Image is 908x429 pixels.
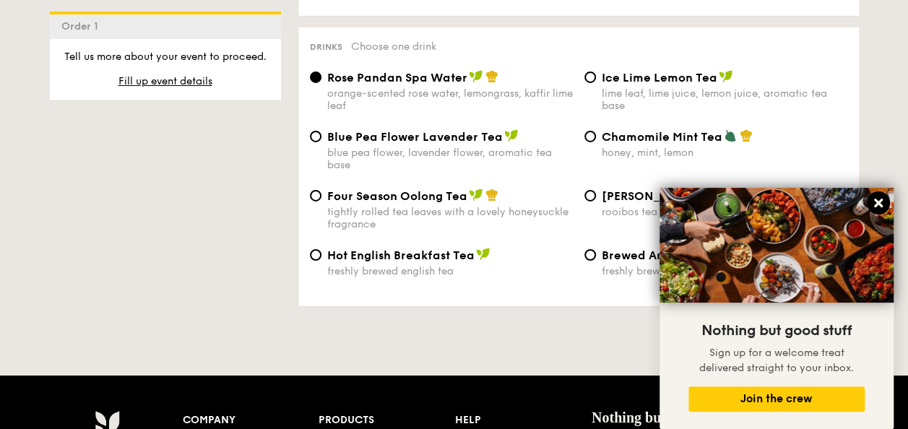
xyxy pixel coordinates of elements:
img: icon-vegan.f8ff3823.svg [469,188,483,201]
div: freshly brewed english tea [327,265,573,277]
span: Sign up for a welcome treat delivered straight to your inbox. [699,347,854,374]
div: orange-scented rose water, lemongrass, kaffir lime leaf [327,87,573,112]
input: Chamomile Mint Teahoney, mint, lemon [584,131,596,142]
span: Nothing but good stuff [701,322,852,339]
input: Ice Lime Lemon Tealime leaf, lime juice, lemon juice, aromatic tea base [584,71,596,83]
img: icon-vegan.f8ff3823.svg [719,70,733,83]
div: blue pea flower, lavender flower, aromatic tea base [327,147,573,171]
input: Rose Pandan Spa Waterorange-scented rose water, lemongrass, kaffir lime leaf [310,71,321,83]
img: icon-vegan.f8ff3823.svg [504,129,519,142]
span: Rose Pandan Spa Water [327,71,467,84]
span: Drinks [310,42,342,52]
input: Brewed Arabica Coffeefreshly brewed with an arabica coffee blend [584,249,596,261]
button: Close [867,191,890,214]
input: Four Season Oolong Teatightly rolled tea leaves with a lovely honeysuckle fragrance [310,190,321,201]
span: Fill up event details [118,75,212,87]
button: Join the crew [688,386,865,412]
img: icon-vegan.f8ff3823.svg [469,70,483,83]
div: freshly brewed with an arabica coffee blend [602,265,847,277]
input: Blue Pea Flower Lavender Teablue pea flower, lavender flower, aromatic tea base [310,131,321,142]
span: Four Season Oolong Tea [327,189,467,203]
img: icon-vegan.f8ff3823.svg [476,248,490,261]
span: [PERSON_NAME] [602,189,700,203]
img: icon-chef-hat.a58ddaea.svg [485,70,498,83]
span: Chamomile Mint Tea [602,130,722,144]
span: Order 1 [61,20,104,32]
input: [PERSON_NAME]+$1.00rooibos tea leaf, vanilla bean extract [584,190,596,201]
img: icon-vegetarian.fe4039eb.svg [724,129,737,142]
span: Blue Pea Flower Lavender Tea [327,130,503,144]
input: Hot English Breakfast Teafreshly brewed english tea [310,249,321,261]
span: Choose one drink [351,40,436,53]
p: Tell us more about your event to proceed. [61,50,269,64]
img: icon-chef-hat.a58ddaea.svg [740,129,753,142]
span: Hot English Breakfast Tea [327,248,475,262]
div: lime leaf, lime juice, lemon juice, aromatic tea base [602,87,847,112]
span: Brewed Arabica Coffee [602,248,740,262]
span: Ice Lime Lemon Tea [602,71,717,84]
div: honey, mint, lemon [602,147,847,159]
div: rooibos tea leaf, vanilla bean extract [602,206,847,218]
span: Nothing but good stuff [592,409,731,425]
img: icon-chef-hat.a58ddaea.svg [485,188,498,201]
img: DSC07876-Edit02-Large.jpeg [660,188,894,303]
div: tightly rolled tea leaves with a lovely honeysuckle fragrance [327,206,573,230]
